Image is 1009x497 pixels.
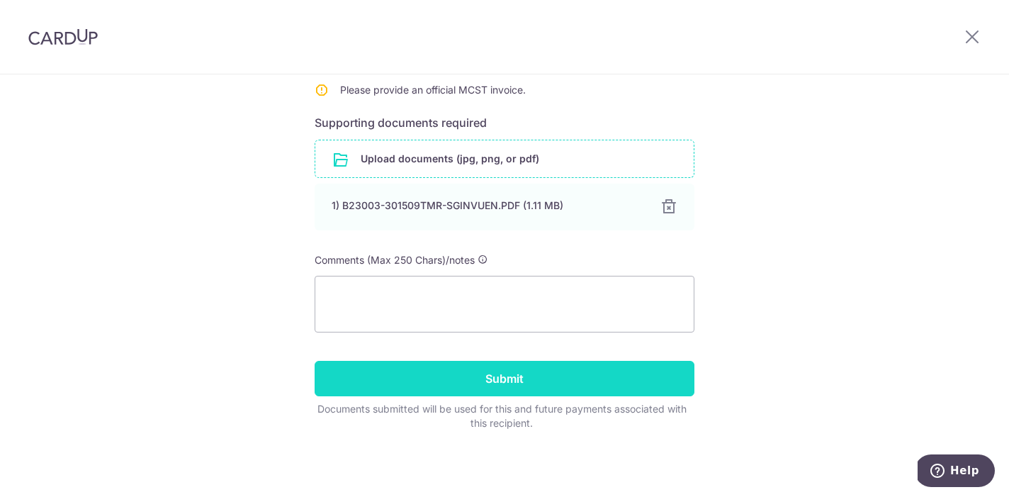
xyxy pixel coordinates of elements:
[315,402,689,430] div: Documents submitted will be used for this and future payments associated with this recipient.
[918,454,995,490] iframe: Opens a widget where you can find more information
[315,361,694,396] input: Submit
[315,254,475,266] span: Comments (Max 250 Chars)/notes
[340,84,526,96] span: Please provide an official MCST invoice.
[28,28,98,45] img: CardUp
[315,114,694,131] h6: Supporting documents required
[332,199,643,213] div: 1) B23003-301509TMR-SGINVUEN.PDF (1.11 MB)
[315,140,694,178] div: Upload documents (jpg, png, or pdf)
